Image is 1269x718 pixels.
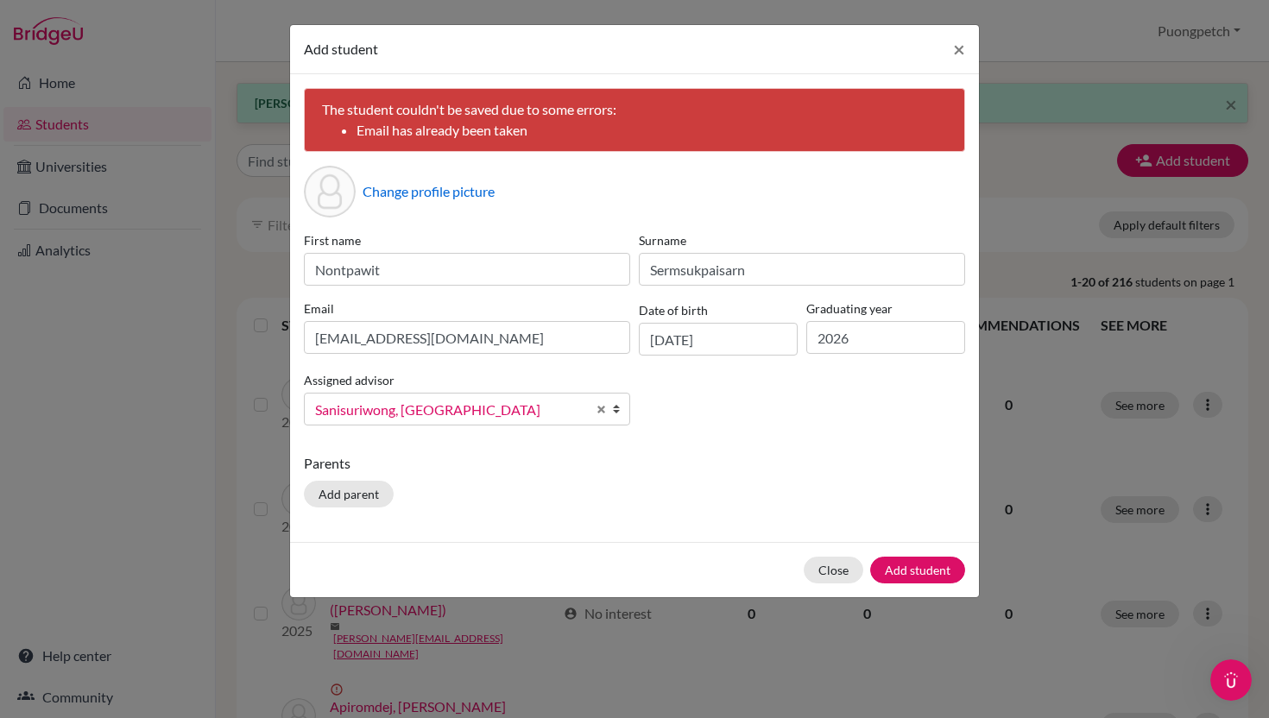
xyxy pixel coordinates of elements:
[639,231,965,249] label: Surname
[304,453,965,474] p: Parents
[304,299,630,318] label: Email
[304,481,394,507] button: Add parent
[639,323,798,356] input: dd/mm/yyyy
[804,557,863,583] button: Close
[639,301,708,319] label: Date of birth
[315,399,586,421] span: Sanisuriwong, [GEOGRAPHIC_DATA]
[304,371,395,389] label: Assigned advisor
[939,25,979,73] button: Close
[806,299,965,318] label: Graduating year
[304,88,965,152] div: The student couldn't be saved due to some errors:
[304,231,630,249] label: First name
[953,36,965,61] span: ×
[357,120,947,141] li: Email has already been taken
[1210,659,1252,701] iframe: Intercom live chat
[870,557,965,583] button: Add student
[304,41,378,57] span: Add student
[304,166,356,217] div: Profile picture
